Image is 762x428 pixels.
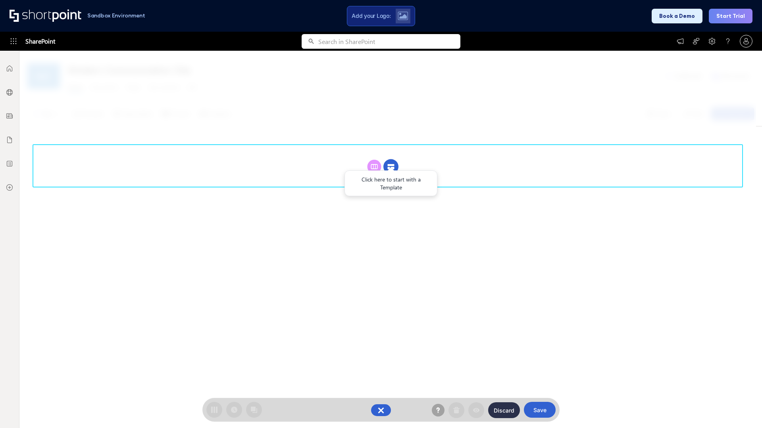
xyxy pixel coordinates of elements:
[352,12,391,19] span: Add your Logo:
[398,11,408,20] img: Upload logo
[709,9,752,23] button: Start Trial
[318,34,460,49] input: Search in SharePoint
[652,9,702,23] button: Book a Demo
[524,402,556,418] button: Save
[488,402,520,418] button: Discard
[25,32,55,51] span: SharePoint
[619,336,762,428] iframe: Chat Widget
[87,13,145,18] h1: Sandbox Environment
